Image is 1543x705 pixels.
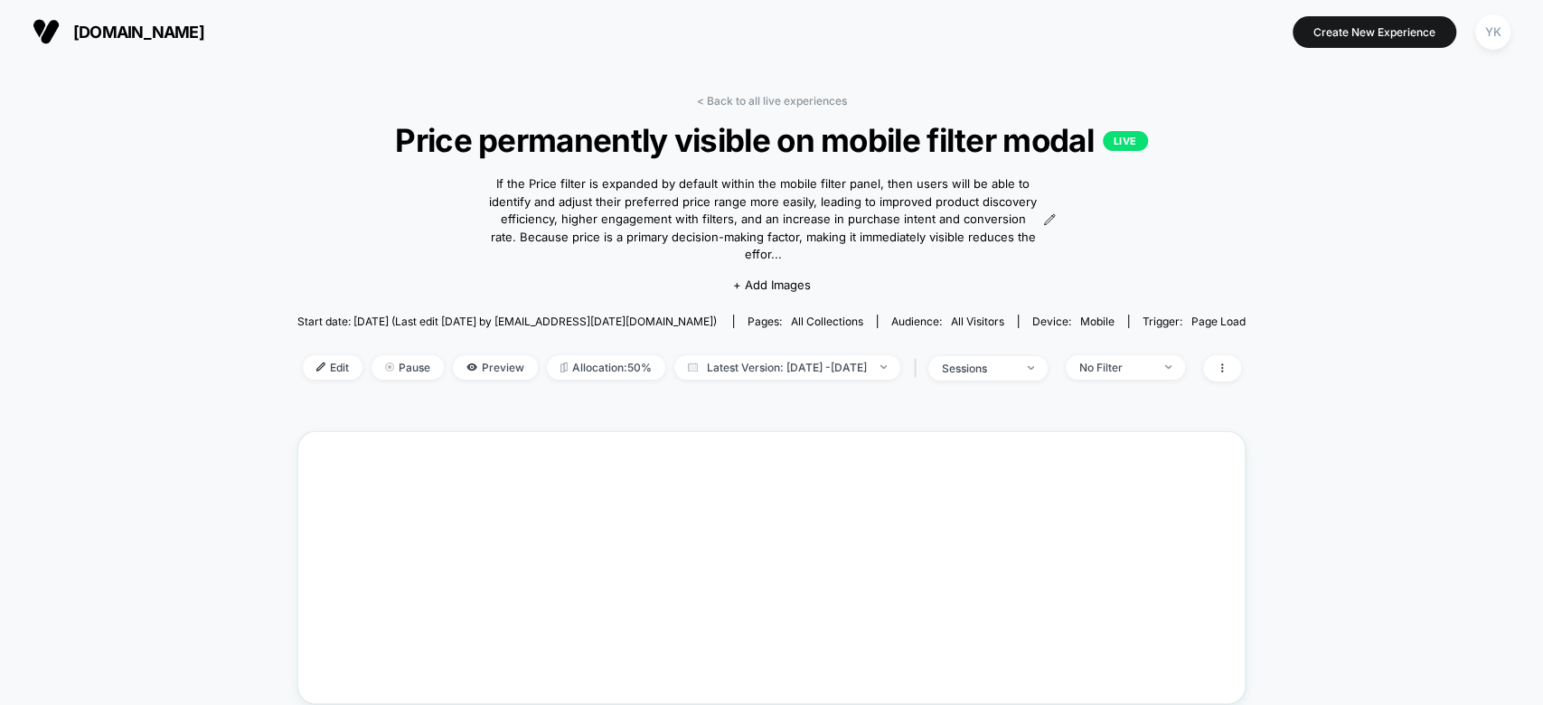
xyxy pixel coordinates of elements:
span: Device: [1018,315,1128,328]
span: All Visitors [951,315,1004,328]
span: + Add Images [733,277,811,292]
div: Pages: [748,315,863,328]
span: Allocation: 50% [547,355,665,380]
img: calendar [688,362,698,371]
span: all collections [791,315,863,328]
div: Trigger: [1143,315,1246,328]
button: YK [1470,14,1516,51]
p: LIVE [1103,131,1148,151]
span: Price permanently visible on mobile filter modal [345,121,1199,159]
span: If the Price filter is expanded by default within the mobile filter panel, then users will be abl... [487,175,1039,264]
div: YK [1475,14,1510,50]
img: edit [316,362,325,371]
div: No Filter [1079,361,1152,374]
span: Edit [303,355,362,380]
div: Audience: [891,315,1004,328]
span: Latest Version: [DATE] - [DATE] [674,355,900,380]
span: [DOMAIN_NAME] [73,23,204,42]
span: Page Load [1191,315,1246,328]
div: sessions [942,362,1014,375]
span: Start date: [DATE] (Last edit [DATE] by [EMAIL_ADDRESS][DATE][DOMAIN_NAME]) [297,315,717,328]
img: end [880,365,887,369]
button: [DOMAIN_NAME] [27,17,210,46]
span: Preview [453,355,538,380]
span: Pause [372,355,444,380]
img: end [1165,365,1171,369]
span: | [909,355,928,381]
img: rebalance [560,362,568,372]
img: Visually logo [33,18,60,45]
button: Create New Experience [1293,16,1456,48]
a: < Back to all live experiences [697,94,847,108]
img: end [385,362,394,371]
span: mobile [1080,315,1115,328]
img: end [1028,366,1034,370]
